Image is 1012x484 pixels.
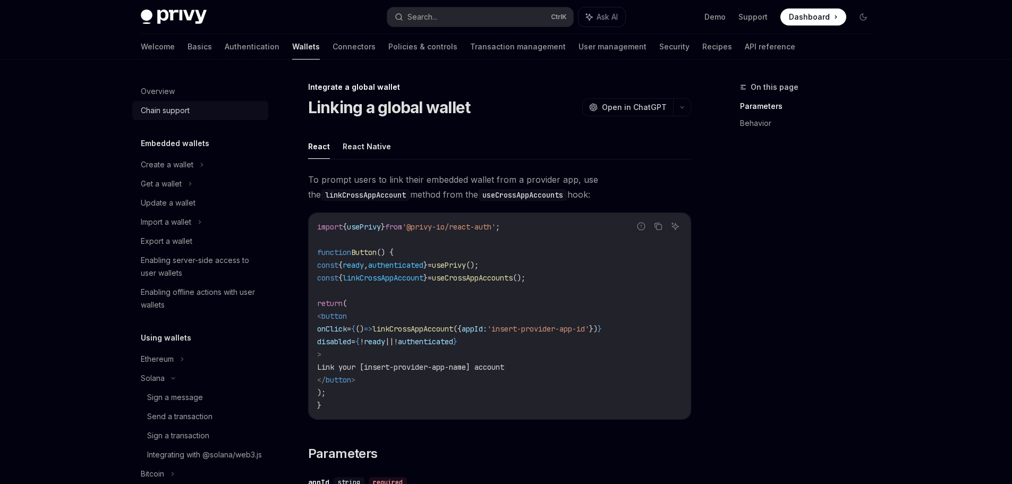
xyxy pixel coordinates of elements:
a: Policies & controls [388,34,457,60]
div: Export a wallet [141,235,192,248]
span: > [351,375,355,385]
div: Enabling server-side access to user wallets [141,254,262,279]
span: Open in ChatGPT [602,102,667,113]
a: API reference [745,34,795,60]
span: usePrivy [432,260,466,270]
span: , [364,260,368,270]
a: Export a wallet [132,232,268,251]
a: Connectors [333,34,376,60]
div: Solana [141,372,165,385]
span: } [423,260,428,270]
button: React Native [343,134,391,159]
span: } [598,324,602,334]
button: Open in ChatGPT [582,98,673,116]
a: Overview [132,82,268,101]
span: ready [343,260,364,270]
a: Update a wallet [132,193,268,213]
span: ({ [453,324,462,334]
span: { [338,260,343,270]
a: Dashboard [780,9,846,26]
span: Button [351,248,377,257]
a: Sign a message [132,388,268,407]
a: Transaction management [470,34,566,60]
span: '@privy-io/react-auth' [402,222,496,232]
span: ( [343,299,347,308]
a: Send a transaction [132,407,268,426]
h5: Using wallets [141,332,191,344]
span: || [385,337,394,346]
div: Sign a message [147,391,203,404]
span: ! [394,337,398,346]
a: User management [579,34,647,60]
span: { [351,324,355,334]
span: import [317,222,343,232]
span: } [381,222,385,232]
div: Update a wallet [141,197,195,209]
button: Toggle dark mode [855,9,872,26]
button: React [308,134,330,159]
div: Search... [407,11,437,23]
span: button [321,311,347,321]
a: Enabling offline actions with user wallets [132,283,268,315]
img: dark logo [141,10,207,24]
span: On this page [751,81,798,94]
a: Chain support [132,101,268,120]
span: = [347,324,351,334]
span: Link your [insert-provider-app-name] account [317,362,504,372]
div: Create a wallet [141,158,193,171]
div: Ethereum [141,353,174,366]
span: authenticated [368,260,423,270]
a: Enabling server-side access to user wallets [132,251,268,283]
a: Authentication [225,34,279,60]
span: = [428,273,432,283]
span: () [355,324,364,334]
code: linkCrossAppAccount [321,189,410,201]
div: Bitcoin [141,468,164,480]
div: Chain support [141,104,190,117]
span: linkCrossAppAccount [343,273,423,283]
span: Parameters [308,445,378,462]
span: To prompt users to link their embedded wallet from a provider app, use the method from the hook: [308,172,691,202]
button: Copy the contents from the code block [651,219,665,233]
span: return [317,299,343,308]
span: disabled [317,337,351,346]
span: function [317,248,351,257]
a: Support [738,12,768,22]
div: Overview [141,85,175,98]
span: < [317,311,321,321]
a: Demo [704,12,726,22]
span: { [338,273,343,283]
a: Security [659,34,690,60]
span: > [317,350,321,359]
span: usePrivy [347,222,381,232]
span: Ctrl K [551,13,567,21]
a: Integrating with @solana/web3.js [132,445,268,464]
button: Ask AI [579,7,625,27]
a: Basics [188,34,212,60]
span: ! [360,337,364,346]
div: Integrating with @solana/web3.js [147,448,262,461]
span: } [453,337,457,346]
span: = [428,260,432,270]
h1: Linking a global wallet [308,98,471,117]
div: Send a transaction [147,410,212,423]
span: } [317,401,321,410]
span: authenticated [398,337,453,346]
div: Sign a transaction [147,429,209,442]
a: Parameters [740,98,880,115]
div: Get a wallet [141,177,182,190]
span: linkCrossAppAccount [372,324,453,334]
span: appId: [462,324,487,334]
button: Ask AI [668,219,682,233]
span: button [326,375,351,385]
a: Sign a transaction [132,426,268,445]
span: { [343,222,347,232]
span: 'insert-provider-app-id' [487,324,589,334]
span: => [364,324,372,334]
h5: Embedded wallets [141,137,209,150]
span: ready [364,337,385,346]
span: Dashboard [789,12,830,22]
span: () { [377,248,394,257]
a: Recipes [702,34,732,60]
span: } [423,273,428,283]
